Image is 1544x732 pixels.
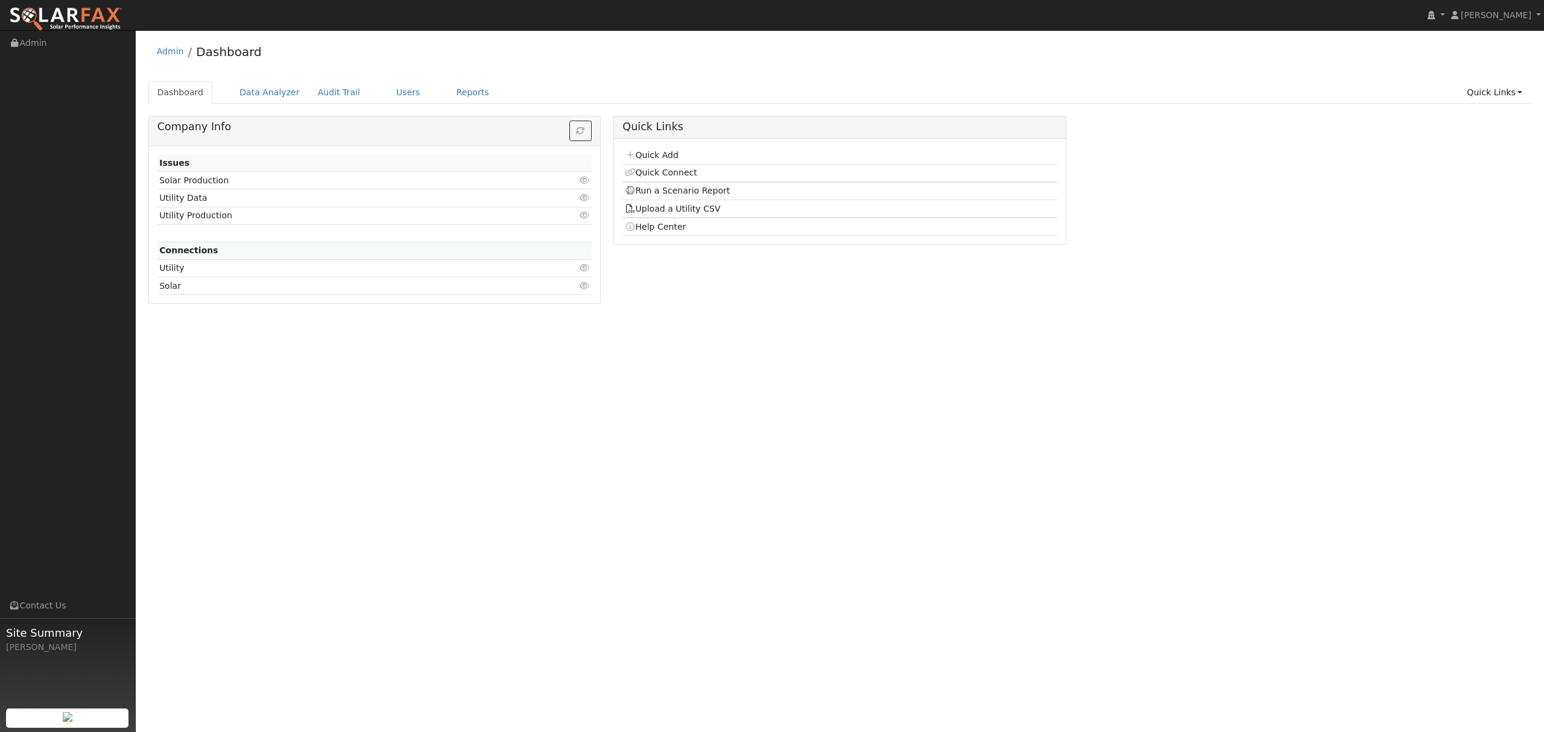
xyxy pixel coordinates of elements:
i: Click to view [579,176,590,185]
a: Audit Trail [309,81,369,104]
a: Users [387,81,429,104]
a: Data Analyzer [230,81,309,104]
td: Utility Production [157,207,522,224]
a: Quick Add [625,150,679,160]
i: Click to view [579,282,590,290]
a: Quick Connect [625,168,697,177]
a: Help Center [625,222,686,232]
td: Utility Data [157,189,522,207]
a: Dashboard [196,45,262,59]
a: Upload a Utility CSV [625,204,721,213]
a: Reports [448,81,498,104]
div: [PERSON_NAME] [6,641,129,654]
a: Quick Links [1458,81,1531,104]
td: Utility [157,259,522,277]
strong: Issues [159,158,189,168]
td: Solar [157,277,522,295]
h5: Company Info [157,121,592,133]
td: Solar Production [157,172,522,189]
span: [PERSON_NAME] [1461,10,1531,20]
img: SolarFax [9,7,122,32]
a: Run a Scenario Report [625,186,730,195]
i: Click to view [579,263,590,272]
i: Click to view [579,211,590,219]
img: retrieve [63,712,72,722]
h5: Quick Links [622,121,1057,133]
a: Admin [157,46,184,56]
a: Dashboard [148,81,213,104]
span: Site Summary [6,625,129,641]
i: Click to view [579,194,590,202]
strong: Connections [159,245,218,255]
